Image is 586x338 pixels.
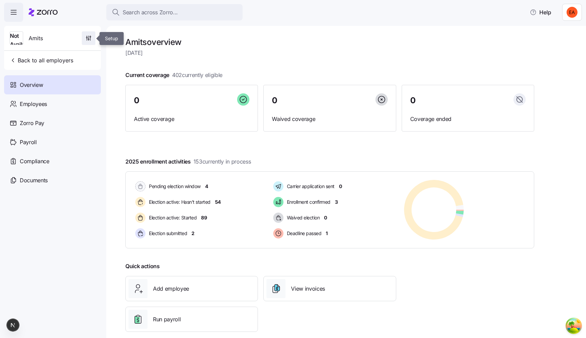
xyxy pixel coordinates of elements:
button: Search across Zorro... [106,4,243,20]
span: Pending election window [147,183,201,190]
span: 3 [335,199,338,205]
span: Not Available [10,32,32,49]
a: Compliance [4,152,101,171]
span: 4 [205,183,208,190]
span: Add employee [153,285,189,293]
button: Open Tanstack query devtools [567,319,581,333]
span: Deadline passed [285,230,322,237]
span: 0 [272,96,277,105]
span: 0 [324,214,327,221]
span: Run payroll [153,315,181,324]
span: Help [530,8,551,16]
span: [DATE] [125,49,534,57]
span: 0 [410,96,416,105]
span: 1 [326,230,328,237]
span: Amits [29,34,43,43]
a: Zorro Pay [4,113,101,133]
button: Back to all employers [7,53,76,67]
span: Waived coverage [272,115,387,123]
span: Election active: Started [147,214,197,221]
span: Search across Zorro... [123,8,178,17]
span: 0 [339,183,342,190]
span: 2025 enrollment activities [125,157,251,166]
span: Carrier application sent [285,183,335,190]
span: Zorro Pay [20,119,44,127]
a: Employees [4,94,101,113]
span: Current coverage [125,71,222,79]
span: Active coverage [134,115,249,123]
span: 402 currently eligible [172,71,222,79]
span: Payroll [20,138,37,147]
span: 2 [191,230,195,237]
a: Overview [4,75,101,94]
span: Election active: Hasn't started [147,199,211,205]
span: Enrollment confirmed [285,199,330,205]
span: Documents [20,176,48,185]
span: Coverage ended [410,115,526,123]
h1: Amits overview [125,37,534,47]
span: Compliance [20,157,49,166]
span: 89 [201,214,207,221]
span: Election submitted [147,230,187,237]
span: View invoices [291,285,325,293]
a: Documents [4,171,101,190]
span: Quick actions [125,262,160,271]
span: 54 [215,199,221,205]
span: Employees [20,100,47,108]
span: 0 [134,96,139,105]
img: 1d7d6d5258dcdf5bad4614d40e96772b [567,7,577,18]
span: Back to all employers [10,56,73,64]
span: Waived election [285,214,320,221]
span: 153 currently in process [194,157,251,166]
span: Overview [20,81,43,89]
button: Help [524,5,557,19]
a: Payroll [4,133,101,152]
